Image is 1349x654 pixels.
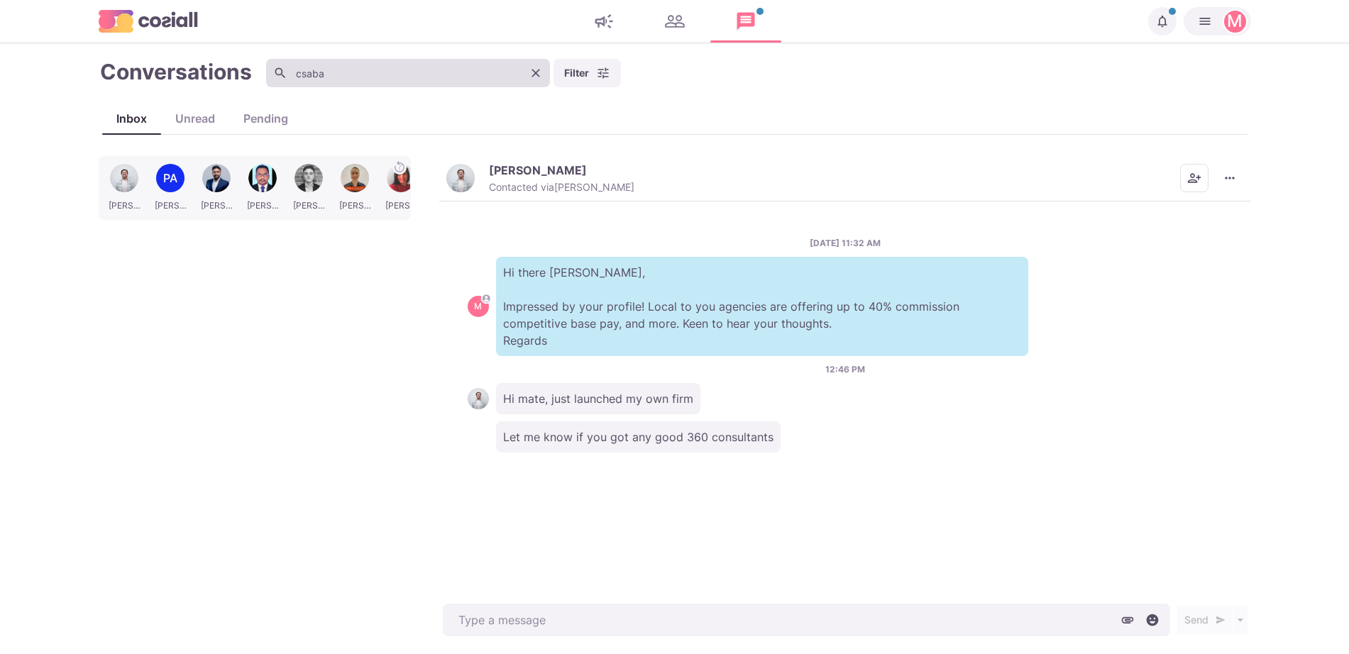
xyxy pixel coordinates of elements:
[161,110,229,127] div: Unread
[446,163,634,194] button: Sonny Dickinson[PERSON_NAME]Contacted via[PERSON_NAME]
[102,110,161,127] div: Inbox
[825,363,865,376] p: 12:46 PM
[100,59,252,84] h1: Conversations
[525,62,546,84] button: Clear
[1177,606,1233,634] button: Send
[496,421,781,453] p: Let me know if you got any good 360 consultants
[1117,609,1138,631] button: Attach files
[496,383,700,414] p: Hi mate, just launched my own firm
[468,388,489,409] img: Sonny Dickinson
[482,294,490,302] svg: avatar
[496,257,1028,356] p: Hi there [PERSON_NAME], Impressed by your profile! Local to you agencies are offering up to 40% c...
[474,302,482,311] div: Martin
[99,10,198,32] img: logo
[446,164,475,192] img: Sonny Dickinson
[489,181,634,194] p: Contacted via [PERSON_NAME]
[1148,7,1177,35] button: Notifications
[1142,609,1163,631] button: Select emoji
[229,110,302,127] div: Pending
[266,59,550,87] input: Search conversations
[489,163,587,177] p: [PERSON_NAME]
[810,237,881,250] p: [DATE] 11:32 AM
[1184,7,1251,35] button: Martin
[1180,164,1208,192] button: Add add contacts
[1216,164,1244,192] button: More menu
[554,59,621,87] button: Filter
[1227,13,1243,30] div: Martin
